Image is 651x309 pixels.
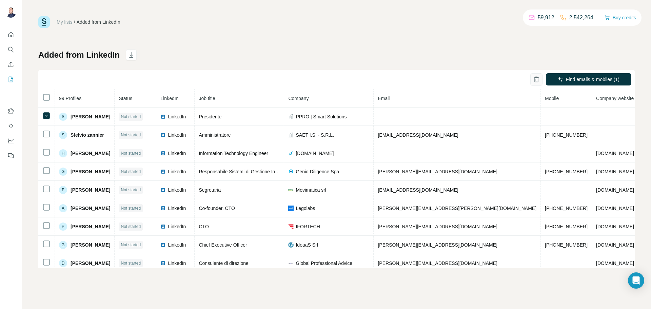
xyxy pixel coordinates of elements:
button: Feedback [5,150,16,162]
span: [DOMAIN_NAME] [596,224,634,229]
span: [PERSON_NAME][EMAIL_ADDRESS][DOMAIN_NAME] [378,224,497,229]
img: LinkedIn logo [160,187,166,193]
span: [PHONE_NUMBER] [545,224,588,229]
span: Amministratore [199,132,231,138]
span: LinkedIn [168,132,186,138]
span: Status [119,96,132,101]
img: LinkedIn logo [160,224,166,229]
span: LinkedIn [168,260,186,267]
span: [PHONE_NUMBER] [545,206,588,211]
span: [DOMAIN_NAME] [296,150,334,157]
img: company-logo [288,242,294,248]
div: A [59,204,67,212]
img: LinkedIn logo [160,169,166,174]
button: Use Surfe on LinkedIn [5,105,16,117]
span: [PERSON_NAME] [71,223,110,230]
span: LinkedIn [168,187,186,193]
span: Company website [596,96,634,101]
span: [PERSON_NAME] [71,187,110,193]
span: LinkedIn [168,205,186,212]
div: D [59,259,67,267]
h1: Added from LinkedIn [38,50,120,60]
span: LinkedIn [168,113,186,120]
img: company-logo [288,187,294,193]
span: Movimatica srl [296,187,326,193]
span: Genio Diligence Spa [296,168,339,175]
span: IdeaaS Srl [296,242,318,248]
img: company-logo [288,169,294,174]
span: Co-founder, CTO [199,206,235,211]
span: [PERSON_NAME] [71,168,110,175]
button: Search [5,43,16,56]
span: Chief Executive Officer [199,242,247,248]
img: company-logo [288,224,294,229]
span: LinkedIn [168,223,186,230]
img: company-logo [288,260,294,266]
span: Stelvio zannier [71,132,104,138]
span: Find emails & mobiles (1) [566,76,619,83]
span: Not started [121,260,141,266]
span: [DOMAIN_NAME] [596,242,634,248]
span: Segretaria [199,187,221,193]
img: LinkedIn logo [160,206,166,211]
span: [PERSON_NAME][EMAIL_ADDRESS][DOMAIN_NAME] [378,260,497,266]
span: [PHONE_NUMBER] [545,132,588,138]
span: [PERSON_NAME][EMAIL_ADDRESS][DOMAIN_NAME] [378,169,497,174]
img: LinkedIn logo [160,132,166,138]
span: Legolabs [296,205,315,212]
span: LinkedIn [160,96,178,101]
div: G [59,168,67,176]
span: Not started [121,114,141,120]
span: SAET I.S. - S.R.L. [296,132,334,138]
div: F [59,186,67,194]
p: 2,542,264 [569,14,593,22]
span: LinkedIn [168,242,186,248]
span: [DOMAIN_NAME] [596,169,634,174]
button: Buy credits [605,13,636,22]
span: Not started [121,224,141,230]
span: [PERSON_NAME][EMAIL_ADDRESS][PERSON_NAME][DOMAIN_NAME] [378,206,536,211]
span: [PERSON_NAME][EMAIL_ADDRESS][DOMAIN_NAME] [378,242,497,248]
span: [PERSON_NAME] [71,242,110,248]
span: [EMAIL_ADDRESS][DOMAIN_NAME] [378,132,458,138]
span: Not started [121,187,141,193]
button: Use Surfe API [5,120,16,132]
span: PPRO | Smart Solutions [296,113,347,120]
button: Dashboard [5,135,16,147]
span: [EMAIL_ADDRESS][DOMAIN_NAME] [378,187,458,193]
span: Responsabile Sistemi di Gestione Integrati [199,169,288,174]
span: Information Technology Engineer [199,151,268,156]
span: 99 Profiles [59,96,81,101]
span: [PERSON_NAME] [71,150,110,157]
span: [DOMAIN_NAME] [596,206,634,211]
p: 59,912 [538,14,554,22]
div: G [59,241,67,249]
span: [DOMAIN_NAME] [596,260,634,266]
span: LinkedIn [168,150,186,157]
div: S [59,113,67,121]
img: LinkedIn logo [160,114,166,119]
span: [PHONE_NUMBER] [545,169,588,174]
img: LinkedIn logo [160,242,166,248]
div: S [59,131,67,139]
button: Find emails & mobiles (1) [546,73,631,85]
span: Not started [121,169,141,175]
span: [PHONE_NUMBER] [545,242,588,248]
div: Added from LinkedIn [77,19,120,25]
span: Not started [121,242,141,248]
img: Avatar [5,7,16,18]
span: Job title [199,96,215,101]
span: Company [288,96,309,101]
button: My lists [5,73,16,85]
li: / [74,19,75,25]
span: Presidente [199,114,221,119]
span: [DOMAIN_NAME] [596,187,634,193]
span: [DOMAIN_NAME] [596,151,634,156]
span: Not started [121,132,141,138]
button: Quick start [5,28,16,41]
span: Not started [121,150,141,156]
img: LinkedIn logo [160,260,166,266]
img: company-logo [288,206,294,211]
div: P [59,223,67,231]
span: Global Professional Advice [296,260,352,267]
